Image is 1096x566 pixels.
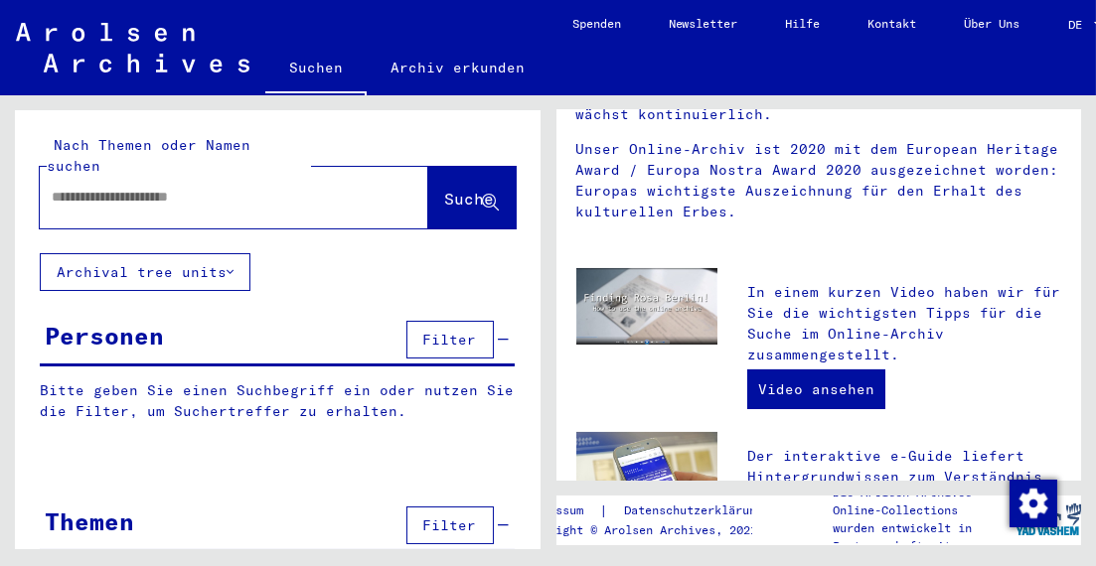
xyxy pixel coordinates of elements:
img: video.jpg [576,268,718,346]
p: In einem kurzen Video haben wir für Sie die wichtigsten Tipps für die Suche im Online-Archiv zusa... [747,282,1061,365]
div: Themen [45,503,134,539]
p: wurden entwickelt in Partnerschaft mit [833,519,1016,555]
img: eguide.jpg [576,432,718,526]
mat-label: Nach Themen oder Namen suchen [47,136,250,175]
p: Bitte geben Sie einen Suchbegriff ein oder nutzen Sie die Filter, um Suchertreffer zu erhalten. [40,380,515,422]
span: DE [1068,18,1090,32]
button: Filter [406,506,494,544]
span: Filter [423,516,477,534]
img: Zustimmung ändern [1010,480,1057,527]
div: Zustimmung ändern [1009,479,1056,526]
a: Video ansehen [747,369,885,409]
p: Die Arolsen Archives Online-Collections [833,484,1016,519]
p: Copyright © Arolsen Archives, 2021 [521,521,787,539]
a: Impressum [521,500,599,521]
div: | [521,500,787,521]
img: Arolsen_neg.svg [16,23,249,72]
a: Datenschutzerklärung [608,500,787,521]
button: Archival tree units [40,253,250,291]
p: Unser Online-Archiv ist 2020 mit dem European Heritage Award / Europa Nostra Award 2020 ausgezeic... [576,139,1062,222]
a: Suchen [265,44,367,95]
span: Filter [423,331,477,349]
span: Suche [445,189,495,209]
div: Personen [45,318,164,354]
button: Filter [406,321,494,358]
button: Suche [428,167,516,228]
a: Archiv erkunden [367,44,548,91]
